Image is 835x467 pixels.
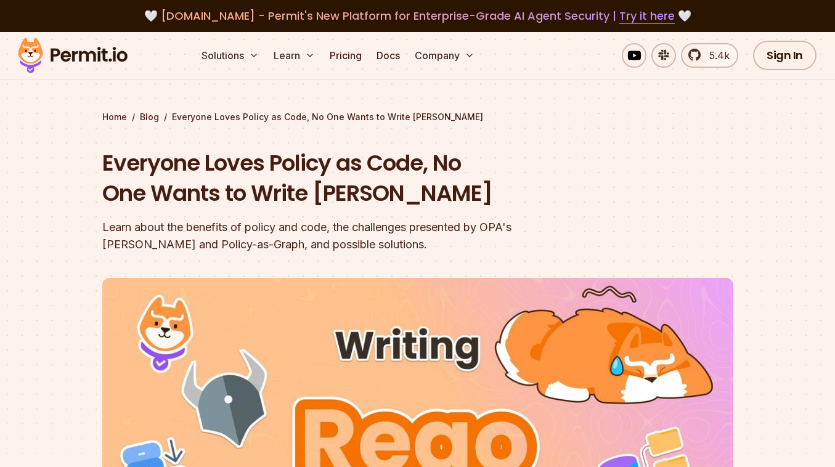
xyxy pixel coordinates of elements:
a: Home [102,111,127,123]
button: Learn [269,43,320,68]
a: Try it here [619,8,675,24]
div: Learn about the benefits of policy and code, the challenges presented by OPA's [PERSON_NAME] and ... [102,219,576,253]
a: Sign In [753,41,817,70]
div: 🤍 🤍 [30,7,805,25]
a: 5.4k [681,43,738,68]
a: Docs [372,43,405,68]
a: Blog [140,111,159,123]
h1: Everyone Loves Policy as Code, No One Wants to Write [PERSON_NAME] [102,148,576,209]
button: Solutions [197,43,264,68]
span: [DOMAIN_NAME] - Permit's New Platform for Enterprise-Grade AI Agent Security | [161,8,675,23]
span: 5.4k [702,48,730,63]
img: Permit logo [12,35,133,76]
a: Pricing [325,43,367,68]
div: / / [102,111,733,123]
button: Company [410,43,479,68]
